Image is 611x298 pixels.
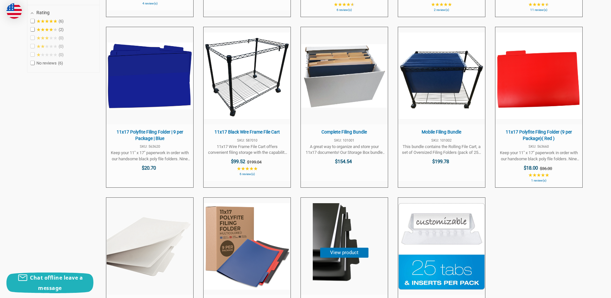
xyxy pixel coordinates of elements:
[231,159,245,164] span: $99.52
[320,248,368,258] button: View product
[36,52,57,57] span: ★★★★★
[59,52,64,57] span: 0
[304,139,385,142] span: SKU: 101001
[59,44,64,49] span: 0
[499,129,579,142] span: 11x17 Polyfite Filing Folder (9 per Package)( Red )
[30,274,83,292] span: Chat offline leave a message
[499,145,579,148] span: SKU: 563660
[59,19,64,24] span: 6
[36,19,57,24] span: ★★★★★
[499,150,579,162] span: Keep your 11" x 17" paperwork in order with our handsome black poly file folders. Nine folders ar...
[335,159,352,164] span: $154.54
[495,27,582,187] a: 11x17 Polyfite Filing Folder (9 per Package)( Red )
[499,8,579,12] span: 11 review(s)
[401,139,482,142] span: SKU: 101002
[247,160,262,164] span: $199.04
[304,144,385,155] span: A great way to organize and store your 11x17 documents! Our Storage Box bundle includes the hangi...
[540,166,552,171] span: $36.00
[207,144,287,155] span: 11x17 Wire Frame File Cart offers convenient filing storage with the capability of rolling the ca...
[401,144,482,155] span: This bundle contains the Rolling File Cart, a set of Oversized Filing Folders (pack of 25), and a...
[142,165,156,171] span: $20.70
[499,179,579,182] span: 1 review(s)
[334,2,355,7] span: ★★★★★
[59,35,64,40] span: 0
[496,33,582,119] img: 11x17 Polyfite Filing Folder (9 per Package)( Red )
[36,27,57,32] span: ★★★★★
[6,3,22,19] img: duty and tax information for United States
[6,273,93,293] button: Chat offline leave a message
[528,2,549,7] span: ★★★★★
[36,44,57,49] span: ★★★★★
[304,129,385,135] span: Complete Filing Bundle
[301,27,388,181] a: Complete Filing Bundle
[401,8,482,12] span: 2 review(s)
[401,129,482,135] span: Mobile Filing Bundle
[110,129,190,142] span: 11x17 Polyfite Filing Folder | 9 per Package | Blue
[106,27,193,187] a: 11x17 Polyfite Filing Folder | 9 per Package | Blue
[204,27,291,181] a: 11x17 Black Wire Frame File Cart
[207,139,287,142] span: SKU: 587010
[301,203,387,290] img: 11x17 Polyfite Filing Folder (9 per Package)( Black )
[110,2,190,5] span: 4 review(s)
[36,10,50,15] span: Rating
[528,173,549,178] span: ★★★★★
[432,159,449,164] span: $199.78
[304,8,385,12] span: 6 review(s)
[237,166,258,171] span: ★★★★★
[207,173,287,176] span: 6 review(s)
[107,43,193,109] img: 11x17 Polyfite Filing Folder | 9 per Package | Blue
[398,27,485,181] a: Mobile Filing Bundle
[110,145,190,148] span: SKU: 563620
[431,2,452,7] span: ★★★★★
[207,129,287,135] span: 11x17 Black Wire Frame File Cart
[398,33,485,119] img: Mobile Filing Bundle
[524,165,538,171] span: $18.00
[110,150,190,162] span: Keep your 11" x 17" paperwork in order with our handsome black poly file folders. Nine folders ar...
[31,61,63,66] span: No reviews
[59,27,64,32] span: 2
[58,61,63,65] span: 6
[36,35,57,41] span: ★★★★★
